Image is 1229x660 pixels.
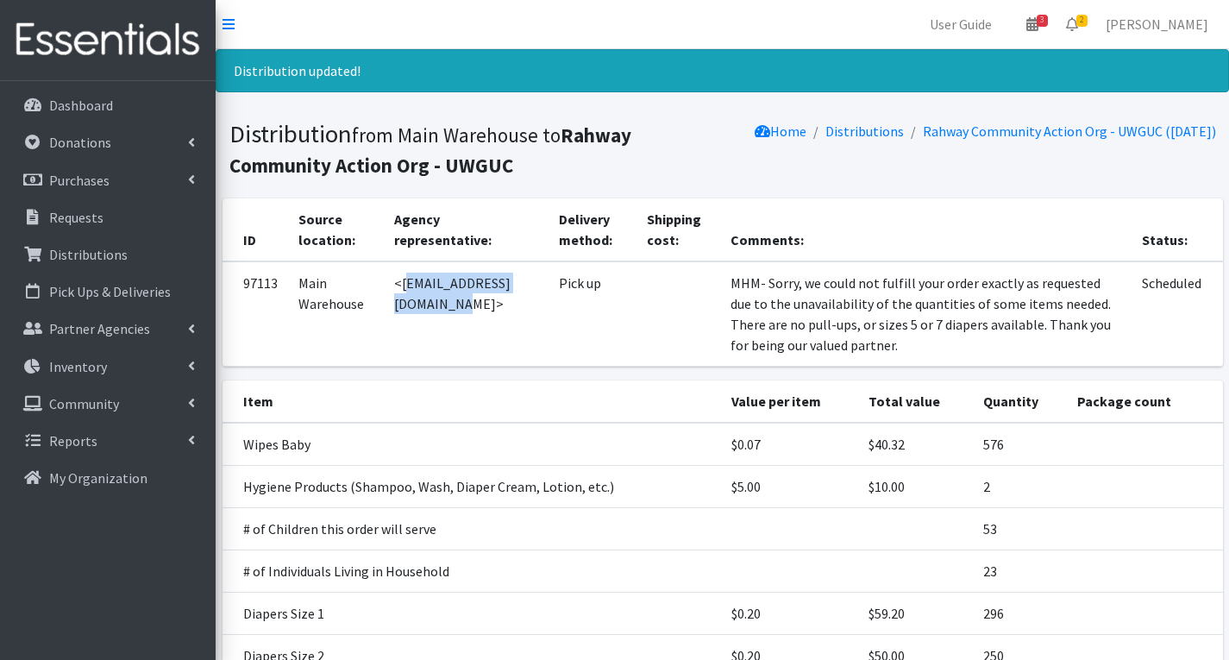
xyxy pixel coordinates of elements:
th: Value per item [721,380,858,423]
b: Rahway Community Action Org - UWGUC [229,123,631,178]
a: 3 [1013,7,1052,41]
td: Main Warehouse [288,261,384,367]
td: MHM- Sorry, we could not fulfill your order exactly as requested due to the unavailability of the... [720,261,1132,367]
a: Requests [7,200,209,235]
td: 23 [973,550,1067,593]
p: Pick Ups & Deliveries [49,283,171,300]
a: Purchases [7,163,209,198]
a: Donations [7,125,209,160]
a: Partner Agencies [7,311,209,346]
a: Distributions [7,237,209,272]
p: Dashboard [49,97,113,114]
th: Source location: [288,198,384,261]
a: My Organization [7,461,209,495]
td: Scheduled [1132,261,1222,367]
span: 2 [1076,15,1088,27]
th: Status: [1132,198,1222,261]
td: $40.32 [858,423,973,466]
th: Delivery method: [549,198,636,261]
td: $5.00 [721,466,858,508]
a: Distributions [825,123,904,140]
a: Reports [7,424,209,458]
p: Partner Agencies [49,320,150,337]
th: Quantity [973,380,1067,423]
td: 97113 [223,261,288,367]
p: Donations [49,134,111,151]
th: ID [223,198,288,261]
p: Requests [49,209,103,226]
p: Purchases [49,172,110,189]
th: Agency representative: [384,198,549,261]
th: Shipping cost: [636,198,720,261]
p: Reports [49,432,97,449]
td: $10.00 [858,466,973,508]
th: Item [223,380,722,423]
th: Package count [1067,380,1222,423]
td: 2 [973,466,1067,508]
td: $0.20 [721,593,858,635]
a: Dashboard [7,88,209,123]
td: # of Individuals Living in Household [223,550,722,593]
td: $0.07 [721,423,858,466]
td: 576 [973,423,1067,466]
td: Hygiene Products (Shampoo, Wash, Diaper Cream, Lotion, etc.) [223,466,722,508]
a: Pick Ups & Deliveries [7,274,209,309]
span: 3 [1037,15,1048,27]
a: [PERSON_NAME] [1092,7,1222,41]
a: User Guide [916,7,1006,41]
td: <[EMAIL_ADDRESS][DOMAIN_NAME]> [384,261,549,367]
td: 53 [973,508,1067,550]
h1: Distribution [229,119,717,179]
td: Wipes Baby [223,423,722,466]
a: Community [7,387,209,421]
td: Diapers Size 1 [223,593,722,635]
td: $59.20 [858,593,973,635]
p: Inventory [49,358,107,375]
th: Total value [858,380,973,423]
p: My Organization [49,469,147,487]
a: Home [755,123,806,140]
small: from Main Warehouse to [229,123,631,178]
a: 2 [1052,7,1092,41]
img: HumanEssentials [7,11,209,69]
td: Pick up [549,261,636,367]
a: Rahway Community Action Org - UWGUC ([DATE]) [923,123,1216,140]
p: Distributions [49,246,128,263]
th: Comments: [720,198,1132,261]
div: Distribution updated! [216,49,1229,92]
a: Inventory [7,349,209,384]
p: Community [49,395,119,412]
td: 296 [973,593,1067,635]
td: # of Children this order will serve [223,508,722,550]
